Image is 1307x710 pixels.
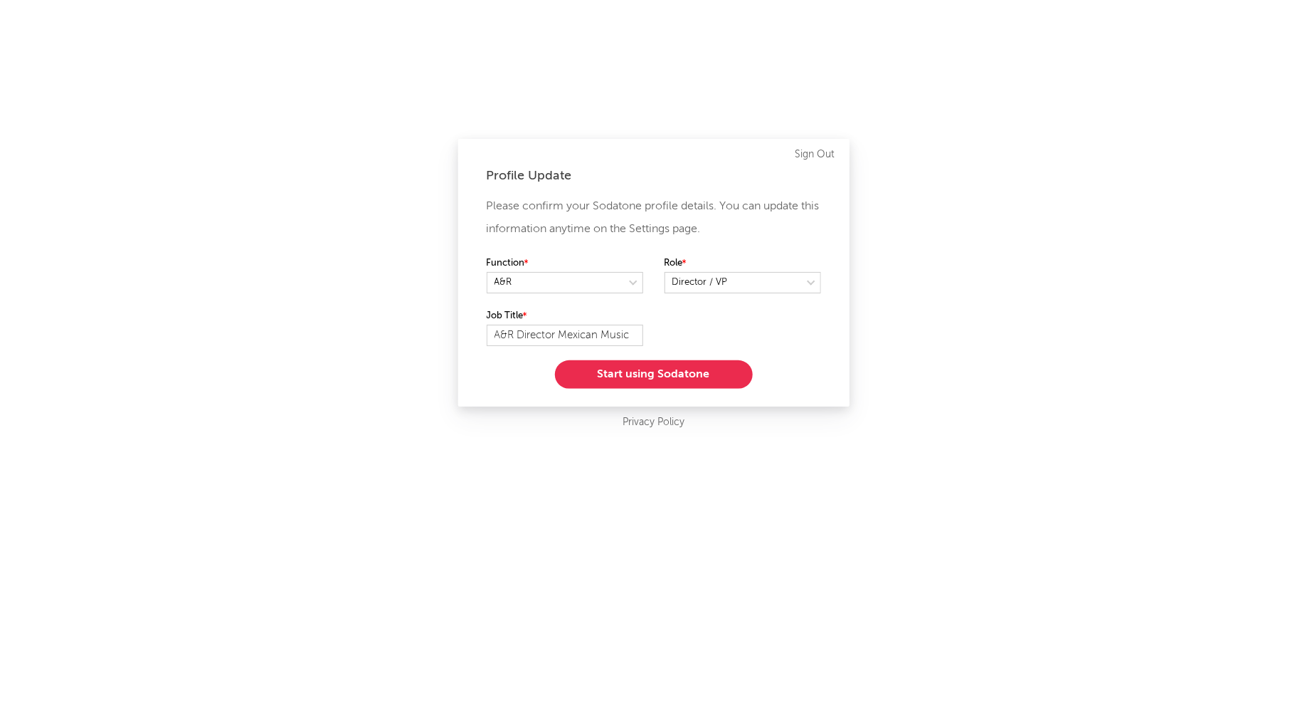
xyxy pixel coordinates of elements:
div: Profile Update [487,167,821,184]
p: Please confirm your Sodatone profile details. You can update this information anytime on the Sett... [487,195,821,241]
label: Job Title [487,308,643,325]
button: Start using Sodatone [555,360,753,389]
label: Function [487,255,643,272]
a: Sign Out [795,146,835,163]
label: Role [665,255,821,272]
a: Privacy Policy [623,414,684,432]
